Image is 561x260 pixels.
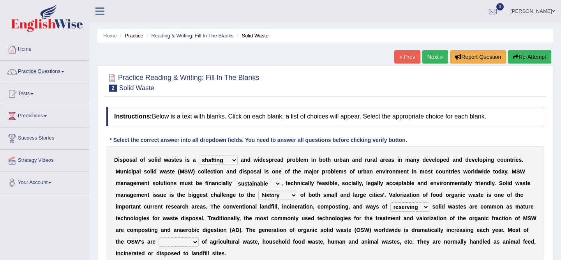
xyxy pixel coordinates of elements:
[258,157,259,163] b: i
[247,168,251,175] b: p
[346,157,349,163] b: n
[285,168,288,175] b: o
[235,32,268,39] li: Solid Waste
[160,168,164,175] b: w
[512,168,517,175] b: M
[136,168,139,175] b: a
[119,84,154,92] small: Solid Waste
[380,157,383,163] b: a
[453,168,454,175] b: i
[463,168,467,175] b: w
[313,157,316,163] b: n
[148,157,151,163] b: s
[399,157,402,163] b: n
[445,168,449,175] b: n
[294,180,297,186] b: h
[266,168,269,175] b: s
[385,157,388,163] b: e
[131,168,133,175] b: i
[337,157,339,163] b: r
[454,168,457,175] b: e
[389,168,392,175] b: o
[213,168,215,175] b: t
[269,157,272,163] b: p
[363,168,367,175] b: b
[0,83,89,103] a: Tests
[450,50,506,64] button: Report Question
[451,168,453,175] b: r
[303,157,308,163] b: m
[151,33,233,39] a: Reading & Writing: Fill In The Blanks
[442,168,446,175] b: u
[479,157,483,163] b: o
[172,168,175,175] b: e
[295,168,298,175] b: h
[114,113,152,120] b: Instructions:
[317,180,319,186] b: f
[118,157,120,163] b: i
[328,180,330,186] b: i
[244,168,247,175] b: s
[123,157,126,163] b: p
[295,157,299,163] b: b
[449,168,451,175] b: t
[136,157,137,163] b: l
[288,180,291,186] b: e
[425,168,428,175] b: o
[516,157,519,163] b: e
[328,157,331,163] b: h
[180,168,184,175] b: M
[0,172,89,191] a: Your Account
[297,180,300,186] b: n
[309,168,312,175] b: a
[355,157,359,163] b: n
[376,168,379,175] b: e
[416,157,420,163] b: y
[155,157,156,163] b: l
[457,168,460,175] b: s
[302,180,305,186] b: c
[522,157,523,163] b: .
[423,157,426,163] b: d
[432,157,435,163] b: e
[164,180,166,186] b: t
[311,180,314,186] b: y
[335,168,339,175] b: e
[171,157,174,163] b: s
[168,157,171,163] b: a
[123,168,127,175] b: n
[147,168,150,175] b: o
[436,157,440,163] b: o
[440,157,443,163] b: p
[151,157,155,163] b: o
[155,180,159,186] b: o
[413,157,416,163] b: n
[388,157,392,163] b: a
[226,168,229,175] b: a
[144,168,147,175] b: s
[311,157,313,163] b: i
[383,157,385,163] b: r
[244,157,247,163] b: n
[148,180,150,186] b: t
[288,168,290,175] b: f
[410,157,413,163] b: a
[185,180,188,186] b: u
[326,157,328,163] b: t
[193,168,195,175] b: )
[405,157,410,163] b: m
[493,168,495,175] b: t
[519,157,522,163] b: s
[204,168,206,175] b: l
[455,157,459,163] b: n
[322,180,325,186] b: a
[495,168,498,175] b: o
[473,168,475,175] b: l
[343,157,346,163] b: a
[133,168,136,175] b: p
[376,157,377,163] b: l
[196,180,199,186] b: b
[367,157,370,163] b: u
[103,33,117,39] a: Home
[487,157,491,163] b: n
